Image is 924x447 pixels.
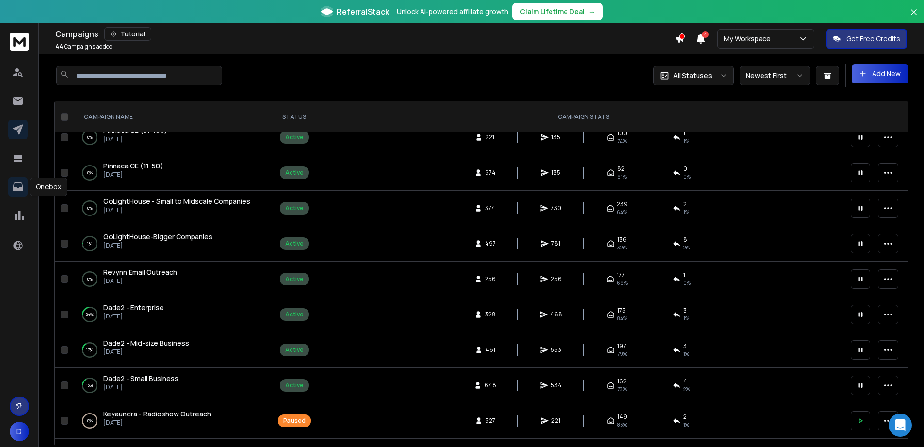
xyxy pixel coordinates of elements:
p: [DATE] [103,419,211,427]
p: 0 % [87,416,93,426]
button: D [10,422,29,441]
span: 84 % [617,315,627,322]
span: 177 [617,271,625,279]
span: 256 [551,275,562,283]
span: 1 [683,271,685,279]
span: 468 [551,311,562,318]
span: 461 [486,346,495,354]
div: Open Intercom Messenger [889,414,912,437]
p: [DATE] [103,171,163,179]
p: 0 % [87,203,93,213]
span: 1 % [683,137,689,145]
div: Active [285,133,304,141]
p: All Statuses [673,71,712,81]
button: Claim Lifetime Deal→ [512,3,603,20]
span: → [588,7,595,17]
p: 0 % [87,132,93,142]
div: Active [285,240,304,248]
span: Keyaundra - Radioshow Outreach [103,409,211,418]
td: 16%Dade2 - Small Business[DATE] [72,368,267,403]
span: 44 [55,42,63,50]
span: 69 % [617,279,628,287]
span: 83 % [617,421,627,429]
span: 1 % [683,421,689,429]
p: 17 % [86,345,93,355]
td: 24%Dade2 - Enterprise[DATE] [72,297,267,332]
span: 0 [683,165,687,173]
p: [DATE] [103,277,177,285]
span: 175 [617,307,626,315]
div: Active [285,204,304,212]
span: 4 [702,31,709,38]
span: 3 [683,307,687,315]
span: Dade2 - Mid-size Business [103,338,189,348]
span: 8 [683,236,687,244]
span: 135 [551,169,561,177]
span: 135 [551,133,561,141]
div: Active [285,311,304,318]
span: 3 [683,342,687,350]
div: Active [285,381,304,389]
span: GoLightHouse - Small to Midscale Companies [103,197,250,206]
span: 4 [683,378,687,385]
span: 2 [683,413,687,421]
button: Newest First [740,66,810,85]
span: 136 [617,236,627,244]
p: [DATE] [103,383,178,391]
span: 73 % [617,385,627,393]
span: ReferralStack [337,6,389,17]
button: Close banner [908,6,920,29]
p: [DATE] [103,206,250,214]
p: 0 % [87,168,93,178]
span: 149 [617,413,627,421]
span: 2 % [683,385,690,393]
span: GoLightHouse-Bigger Companies [103,232,212,241]
a: GoLightHouse-Bigger Companies [103,232,212,242]
a: Dade2 - Mid-size Business [103,338,189,348]
a: Keyaundra - Radioshow Outreach [103,409,211,419]
span: 64 % [617,208,627,216]
span: 162 [617,378,627,385]
p: 16 % [86,381,93,390]
p: [DATE] [103,135,167,143]
p: 0 % [87,274,93,284]
span: 553 [551,346,561,354]
div: Onebox [30,178,67,196]
div: Paused [283,417,306,425]
span: 2 % [683,244,690,251]
span: 61 % [617,173,627,181]
td: 0%GoLightHouse - Small to Midscale Companies[DATE] [72,191,267,226]
span: 256 [485,275,496,283]
span: 239 [617,200,628,208]
button: Add New [852,64,908,83]
td: 1%GoLightHouse-Bigger Companies[DATE] [72,226,267,262]
span: 79 % [617,350,627,358]
span: Revynn Email Outreach [103,267,177,277]
span: 674 [485,169,496,177]
a: Dade2 - Enterprise [103,303,164,313]
a: Dade2 - Small Business [103,374,178,383]
span: 82 [617,165,625,173]
div: Active [285,346,304,354]
th: CAMPAIGN NAME [72,101,267,133]
p: [DATE] [103,242,212,249]
span: 374 [485,204,495,212]
td: 0%Pinnaca CE (11-50)[DATE] [72,155,267,191]
span: 527 [486,417,495,425]
th: STATUS [267,101,322,133]
th: CAMPAIGN STATS [322,101,845,133]
span: 1 % [683,315,689,322]
p: 1 % [87,239,92,248]
span: 221 [486,133,495,141]
span: 497 [485,240,496,248]
span: 100 [617,130,627,137]
span: Pinnaca CE (11-50) [103,161,163,170]
span: 1 % [683,350,689,358]
td: 0%Revynn Email Outreach[DATE] [72,262,267,297]
span: 0 % [683,173,691,181]
div: Active [285,275,304,283]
